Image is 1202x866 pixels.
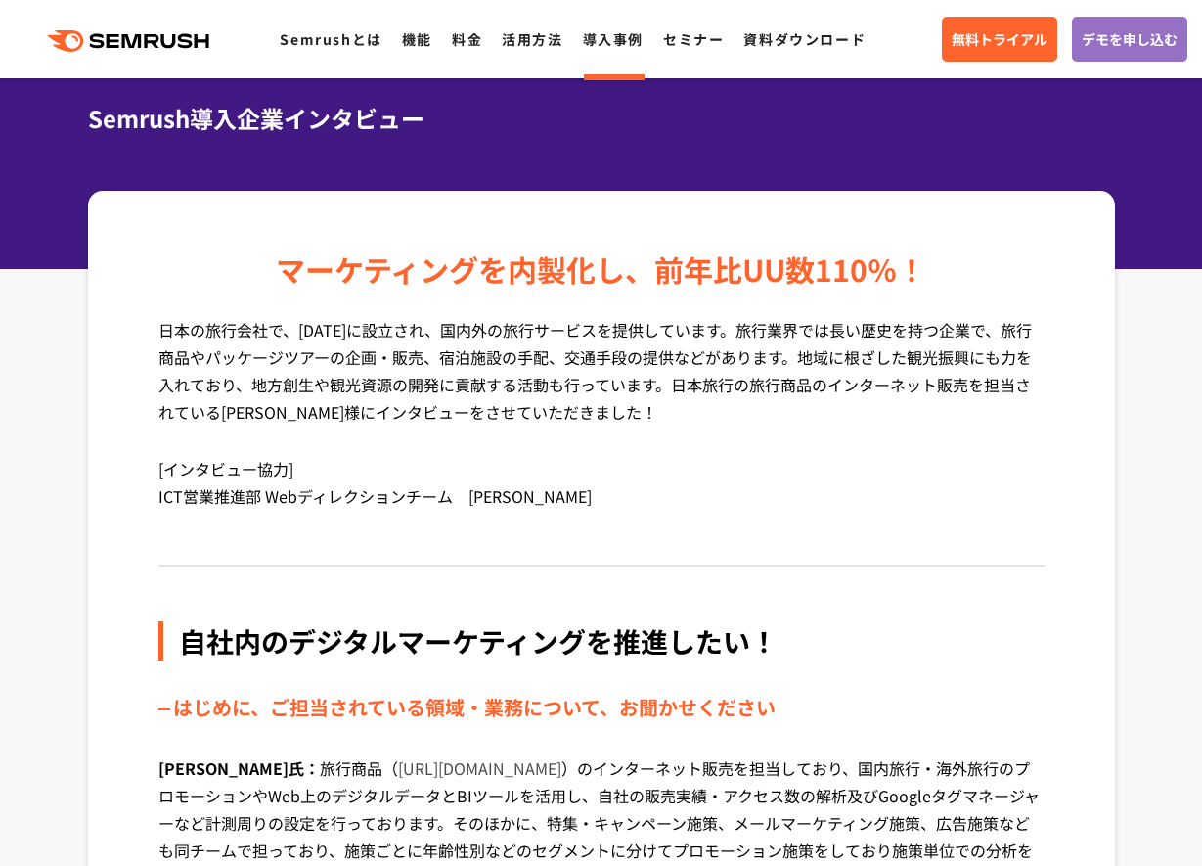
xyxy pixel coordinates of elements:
span: デモを申し込む [1082,28,1178,50]
a: Semrushとは [280,29,381,49]
div: Semrush導入企業インタビュー [88,101,1115,136]
div: 自社内のデジタルマーケティングを推進したい！ [158,621,1045,661]
span: 無料トライアル [952,28,1047,50]
span: [PERSON_NAME]氏： [158,756,320,780]
a: 導入事例 [583,29,644,49]
a: 無料トライアル [942,17,1057,62]
a: 機能 [402,29,432,49]
div: マーケティングを内製化し、前年比UU数110％！ [276,246,926,293]
a: [URL][DOMAIN_NAME] [398,756,561,780]
a: 料金 [452,29,482,49]
p: 日本の旅行会社で、[DATE]に設立され、国内外の旅行サービスを提供しています。旅行業界では長い歴史を持つ企業で、旅行商品やパッケージツアーの企画・販売、宿泊施設の手配、交通手段の提供などがあり... [158,316,1045,455]
p: [インタビュー協力] ICT営業推進部 Webディレクションチーム [PERSON_NAME] [158,455,1045,539]
a: 活用方法 [502,29,562,49]
a: デモを申し込む [1072,17,1187,62]
div: はじめに、ご担当されている領域・業務について、お聞かせください [158,692,1045,723]
a: セミナー [663,29,724,49]
a: 資料ダウンロード [743,29,866,49]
